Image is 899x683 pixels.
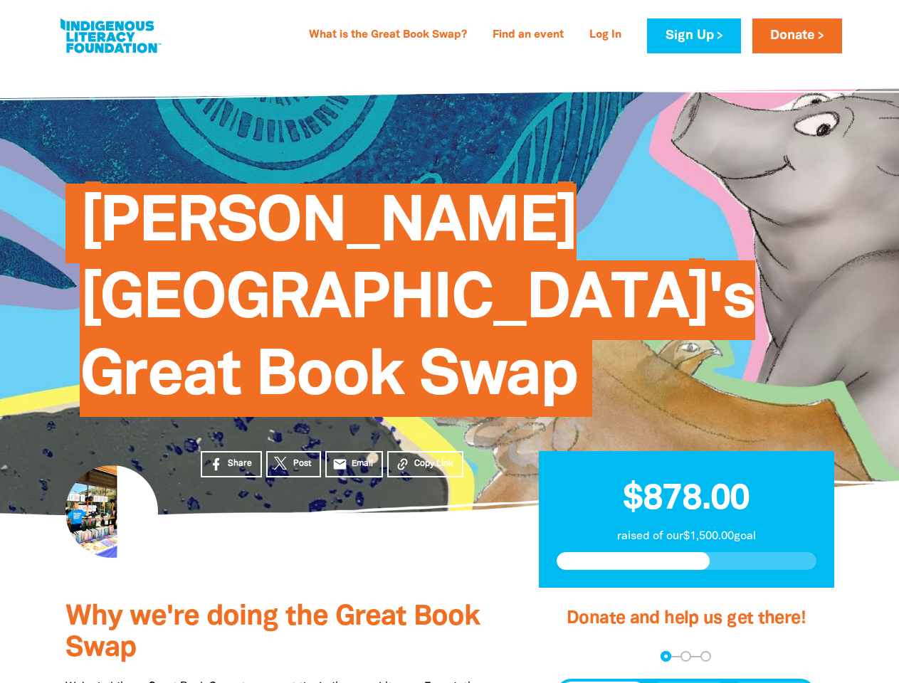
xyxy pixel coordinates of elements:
[567,610,806,627] span: Donate and help us get there!
[293,457,311,470] span: Post
[484,24,572,47] a: Find an event
[623,483,750,516] span: $878.00
[266,451,321,477] a: Post
[661,651,671,662] button: Navigate to step 1 of 3 to enter your donation amount
[680,651,691,662] button: Navigate to step 2 of 3 to enter your details
[414,457,453,470] span: Copy Link
[700,651,711,662] button: Navigate to step 3 of 3 to enter your payment details
[647,18,740,53] a: Sign Up
[201,451,262,477] a: Share
[387,451,463,477] button: Copy Link
[80,194,755,417] span: [PERSON_NAME][GEOGRAPHIC_DATA]'s Great Book Swap
[65,604,480,662] span: Why we're doing the Great Book Swap
[228,457,252,470] span: Share
[752,18,842,53] a: Donate
[300,24,475,47] a: What is the Great Book Swap?
[581,24,630,47] a: Log In
[557,528,816,545] p: raised of our $1,500.00 goal
[325,451,384,477] a: emailEmail
[352,457,373,470] span: Email
[332,457,347,472] i: email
